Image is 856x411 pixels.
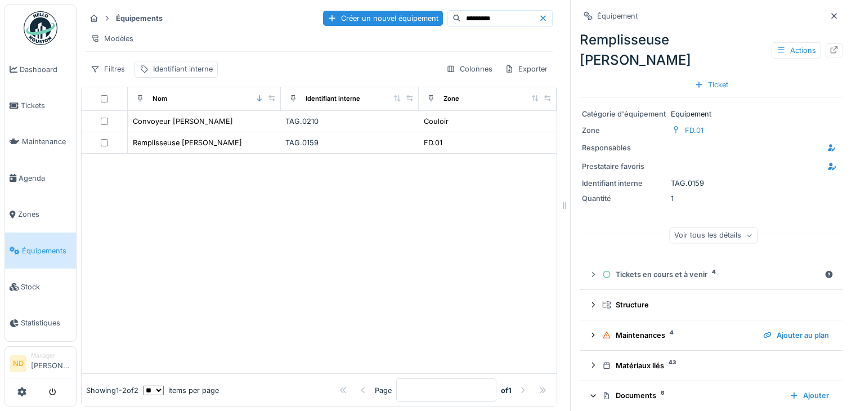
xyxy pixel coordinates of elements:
div: Catégorie d'équipement [582,109,666,119]
div: FD.01 [685,125,703,136]
summary: Maintenances4Ajouter au plan [584,325,838,346]
div: Equipement [582,109,840,119]
div: Colonnes [441,61,498,77]
a: Équipements [5,233,76,269]
div: Tickets en cours et à venir [602,269,820,280]
img: Badge_color-CXgf-gQk.svg [24,11,57,45]
span: Équipements [22,245,71,256]
div: Ajouter au plan [759,328,833,343]
summary: Structure [584,294,838,315]
a: Agenda [5,160,76,196]
div: Zone [443,94,459,104]
div: Voir tous les détails [669,227,758,244]
div: Créer un nouvel équipement [323,11,443,26]
a: Tickets [5,87,76,123]
div: Zone [582,125,666,136]
div: Actions [772,42,821,59]
div: TAG.0159 [285,137,414,148]
a: ND Manager[PERSON_NAME] [10,351,71,378]
div: Identifiant interne [306,94,360,104]
div: Couloir [424,116,449,127]
div: Documents [602,390,781,401]
div: Identifiant interne [153,64,213,74]
strong: of 1 [501,385,512,396]
div: Identifiant interne [582,178,666,189]
li: [PERSON_NAME] [31,351,71,376]
span: Dashboard [20,64,71,75]
div: Remplisseuse [PERSON_NAME] [133,137,242,148]
a: Statistiques [5,305,76,341]
div: Responsables [582,142,666,153]
div: Remplisseuse [PERSON_NAME] [580,30,842,70]
strong: Équipements [111,13,167,24]
li: ND [10,355,26,372]
div: Équipement [597,11,638,21]
div: Page [375,385,392,396]
div: Matériaux liés [602,360,829,371]
div: Nom [153,94,167,104]
summary: Tickets en cours et à venir4 [584,264,838,285]
summary: Matériaux liés43 [584,355,838,376]
div: Showing 1 - 2 of 2 [86,385,138,396]
span: Zones [18,209,71,220]
span: Stock [21,282,71,292]
div: Prestataire favoris [582,161,666,172]
div: TAG.0210 [285,116,414,127]
span: Maintenance [22,136,71,147]
div: TAG.0159 [582,178,840,189]
span: Agenda [19,173,71,184]
div: 1 [582,193,840,204]
a: Maintenance [5,124,76,160]
div: Ajouter [785,388,833,403]
div: Structure [602,300,829,310]
div: Manager [31,351,71,360]
div: items per page [143,385,219,396]
summary: Documents6Ajouter [584,386,838,406]
div: Maintenances [602,330,754,341]
span: Tickets [21,100,71,111]
a: Dashboard [5,51,76,87]
div: FD.01 [424,137,442,148]
a: Stock [5,269,76,305]
div: Ticket [690,77,733,92]
span: Statistiques [21,318,71,328]
div: Modèles [86,30,138,47]
div: Filtres [86,61,130,77]
a: Zones [5,196,76,233]
div: Convoyeur [PERSON_NAME] [133,116,233,127]
div: Exporter [500,61,553,77]
div: Quantité [582,193,666,204]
